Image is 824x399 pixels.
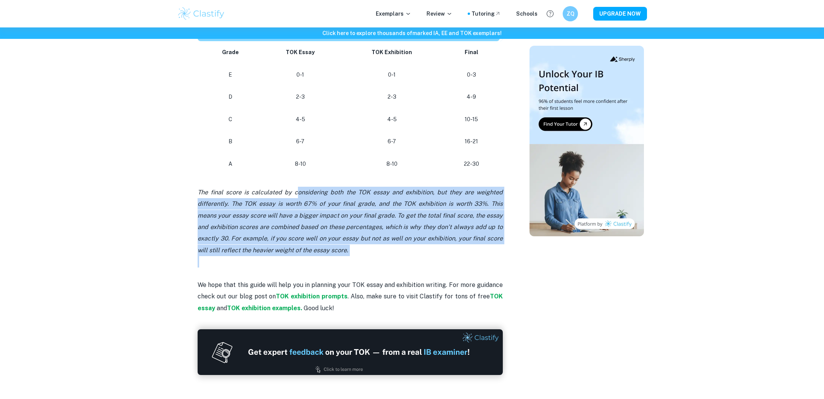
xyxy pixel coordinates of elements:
[207,92,254,102] p: D
[449,159,494,169] p: 22-30
[207,136,254,147] p: B
[449,136,494,147] p: 16-21
[347,159,437,169] p: 8-10
[198,329,503,375] img: Ad
[347,70,437,80] p: 0-1
[372,49,412,55] strong: TOK Exhibition
[347,136,437,147] p: 6-7
[544,7,557,20] button: Help and Feedback
[198,189,503,254] i: The final score is calculated by considering both the TOK essay and exhibition, but they are weig...
[177,6,225,21] img: Clastify logo
[266,70,335,80] p: 0-1
[198,293,503,311] a: TOK essay
[266,92,335,102] p: 2-3
[449,70,494,80] p: 0-3
[266,136,335,147] p: 6-7
[207,70,254,80] p: E
[2,29,822,37] h6: Click here to explore thousands of marked IA, EE and TOK exemplars !
[465,49,478,55] strong: Final
[276,293,348,300] a: TOK exhibition prompts
[516,10,538,18] a: Schools
[207,114,254,125] p: C
[222,49,239,55] strong: Grade
[529,46,644,236] img: Thumbnail
[207,159,254,169] p: A
[347,114,437,125] p: 4-5
[563,6,578,21] button: ZQ
[449,92,494,102] p: 4-9
[566,10,575,18] h6: ZQ
[266,159,335,169] p: 8-10
[286,49,315,55] strong: TOK Essay
[347,92,437,102] p: 2-3
[376,10,411,18] p: Exemplars
[198,256,503,314] p: We hope that this guide will help you in planning your TOK essay and exhibition writing. For more...
[426,10,452,18] p: Review
[227,304,302,312] a: TOK exhibition examples.
[472,10,501,18] a: Tutoring
[449,114,494,125] p: 10-15
[266,114,335,125] p: 4-5
[593,7,647,21] button: UPGRADE NOW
